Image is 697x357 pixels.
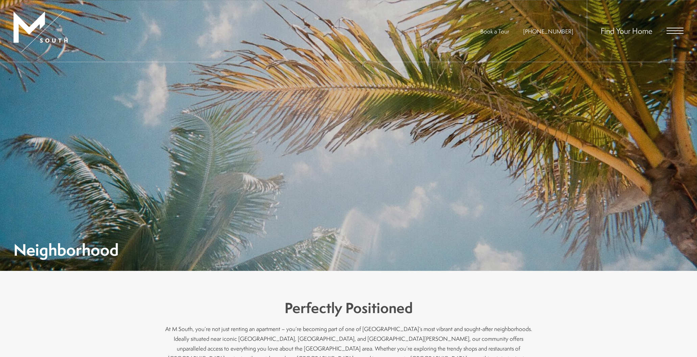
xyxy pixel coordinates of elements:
[163,298,534,318] h3: Perfectly Positioned
[14,11,68,52] img: MSouth
[601,25,652,36] a: Find Your Home
[523,27,573,35] span: [PHONE_NUMBER]
[14,242,119,257] h1: Neighborhood
[523,27,573,35] a: Call Us at 813-570-8014
[480,27,509,35] a: Book a Tour
[667,28,683,34] button: Open Menu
